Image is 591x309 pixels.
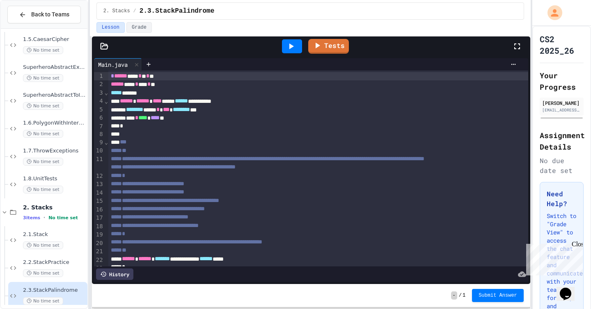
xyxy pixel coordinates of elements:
div: Main.java [94,58,142,70]
iframe: chat widget [523,241,583,275]
div: Chat with us now!Close [3,3,57,52]
div: 3 [94,89,104,97]
span: 1.6.PolygonWithInterface [23,120,86,127]
div: 19 [94,231,104,239]
span: No time set [23,297,63,305]
span: 2.3.StackPalindrome [140,6,214,16]
div: 16 [94,206,104,214]
div: 11 [94,155,104,172]
span: 2. Stacks [23,204,86,211]
span: 2.3.StackPalindrome [23,287,86,294]
div: 4 [94,97,104,105]
span: • [44,214,45,221]
span: 1.5.CaesarCipher [23,36,86,43]
span: 2.2.StackPractice [23,259,86,266]
span: No time set [23,158,63,166]
button: Grade [126,22,152,33]
span: Fold line [104,89,108,96]
div: 6 [94,114,104,122]
iframe: chat widget [557,276,583,301]
span: No time set [23,46,63,54]
div: 5 [94,106,104,114]
span: Back to Teams [31,10,69,19]
a: Tests [308,39,349,54]
div: 10 [94,147,104,155]
button: Lesson [96,22,125,33]
span: SuperheroAbstractToInterface [23,92,86,99]
span: 3 items [23,215,40,220]
div: History [96,268,133,280]
span: SuperheroAbstractExample [23,64,86,71]
div: 13 [94,180,104,189]
div: [PERSON_NAME] [542,99,581,107]
div: 23 [94,264,104,273]
span: No time set [23,269,63,277]
span: No time set [23,102,63,110]
div: 8 [94,130,104,139]
span: Fold line [104,139,108,145]
button: Back to Teams [7,6,81,23]
span: 1 [463,292,465,299]
div: 18 [94,223,104,231]
div: 14 [94,189,104,197]
div: [EMAIL_ADDRESS][DOMAIN_NAME] [542,107,581,113]
span: 2.1.Stack [23,231,86,238]
div: 15 [94,197,104,205]
div: 7 [94,123,104,131]
span: / [459,292,462,299]
div: 17 [94,214,104,222]
div: No due date set [540,156,584,175]
div: My Account [539,3,564,22]
div: Main.java [94,60,132,69]
div: 21 [94,248,104,256]
span: 1.7.ThrowExceptions [23,148,86,154]
div: 22 [94,256,104,264]
button: Submit Answer [472,289,524,302]
span: / [133,8,136,14]
div: 12 [94,172,104,180]
span: 2. Stacks [103,8,130,14]
div: 9 [94,139,104,147]
span: Fold line [104,98,108,105]
div: 1 [94,72,104,80]
span: 1.8.UnitTests [23,175,86,182]
span: No time set [23,74,63,82]
div: 20 [94,239,104,248]
h2: Your Progress [540,70,584,93]
h2: Assignment Details [540,130,584,152]
h1: CS2 2025_26 [540,33,584,56]
span: No time set [48,215,78,220]
span: No time set [23,130,63,138]
h3: Need Help? [547,189,577,209]
span: No time set [23,186,63,193]
div: 2 [94,80,104,89]
span: Submit Answer [479,292,517,299]
span: No time set [23,241,63,249]
span: - [451,291,457,300]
